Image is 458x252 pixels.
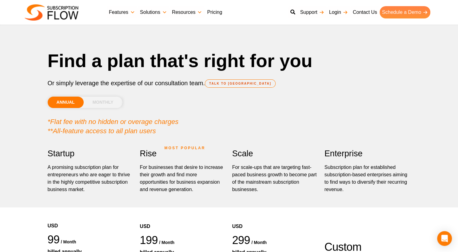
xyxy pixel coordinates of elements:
[140,146,226,161] h2: Rise
[165,141,205,155] span: MOST POPULAR
[137,6,169,18] a: Solutions
[48,146,134,161] h2: Startup
[232,146,318,161] h2: Scale
[325,146,411,161] h2: Enterprise
[350,6,380,18] a: Contact Us
[106,6,137,18] a: Features
[48,204,134,233] div: USD
[232,164,318,193] div: For scale-ups that are targeting fast-paced business growth to become part of the mainstream subs...
[327,6,350,18] a: Login
[140,164,226,193] div: For businesses that desire to increase their growth and find more opportunities for business expa...
[232,204,318,233] div: USD
[48,164,134,193] p: A promising subscription plan for entrepreneurs who are eager to thrive in the highly competitive...
[25,4,78,21] img: Subscriptionflow
[48,78,411,88] p: Or simply leverage the expertise of our consultation team.
[297,6,326,18] a: Support
[84,97,122,108] li: MONTHLY
[437,231,452,246] div: Open Intercom Messenger
[232,234,250,246] span: 299
[48,233,60,246] span: 99
[140,204,226,233] div: USD
[251,240,267,245] span: / month
[48,127,156,135] em: **All-feature access to all plan users
[61,239,76,244] span: / month
[205,6,225,18] a: Pricing
[169,6,205,18] a: Resources
[380,6,430,18] a: Schedule a Demo
[205,79,276,88] a: TALK TO [GEOGRAPHIC_DATA]
[48,118,179,126] em: *Flat fee with no hidden or overage charges
[325,164,411,193] p: Subscription plan for established subscription-based enterprises aiming to find ways to diversify...
[140,234,158,246] span: 199
[48,97,84,108] li: ANNUAL
[159,240,174,245] span: / month
[48,49,411,72] h1: Find a plan that's right for you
